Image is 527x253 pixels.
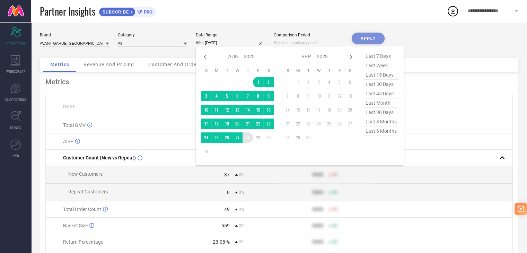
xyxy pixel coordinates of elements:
[243,68,253,73] th: Thursday
[68,171,103,177] span: New Customers
[6,69,25,74] span: WORKSPACE
[118,33,187,37] div: Category
[364,117,398,127] span: last 3 months
[84,62,134,67] span: Revenue And Pricing
[314,119,324,129] td: Wed Sep 24 2025
[63,104,74,109] span: Name
[222,68,232,73] th: Tuesday
[243,132,253,143] td: Thu Aug 28 2025
[253,91,263,101] td: Fri Aug 08 2025
[282,132,293,143] td: Sun Sep 28 2025
[364,89,398,98] span: last 45 days
[282,105,293,115] td: Sun Sep 14 2025
[334,77,345,87] td: Fri Sep 05 2025
[63,223,88,228] span: Basket Size
[50,62,69,67] span: Metrics
[364,61,398,70] span: last week
[332,172,337,177] span: 50
[274,33,343,37] div: Comparison Period
[263,105,274,115] td: Sat Aug 16 2025
[314,105,324,115] td: Wed Sep 17 2025
[6,41,26,46] span: SCORECARDS
[314,68,324,73] th: Wednesday
[227,190,230,195] div: 8
[196,33,265,37] div: Date Range
[293,68,303,73] th: Monday
[303,132,314,143] td: Tue Sep 30 2025
[347,53,355,61] div: Next month
[303,119,314,129] td: Tue Sep 23 2025
[324,119,334,129] td: Thu Sep 25 2025
[282,91,293,101] td: Sun Sep 07 2025
[332,239,337,244] span: 50
[332,223,337,228] span: 50
[253,68,263,73] th: Friday
[332,190,337,195] span: 50
[253,119,263,129] td: Fri Aug 22 2025
[45,78,513,86] div: Metrics
[263,91,274,101] td: Sat Aug 09 2025
[293,119,303,129] td: Mon Sep 22 2025
[222,91,232,101] td: Tue Aug 05 2025
[232,132,243,143] td: Wed Aug 27 2025
[253,77,263,87] td: Fri Aug 01 2025
[232,105,243,115] td: Wed Aug 13 2025
[148,62,201,67] span: Customer And Orders
[263,77,274,87] td: Sat Aug 02 2025
[312,239,323,245] div: 9999
[211,105,222,115] td: Mon Aug 11 2025
[324,91,334,101] td: Thu Sep 11 2025
[232,68,243,73] th: Wednesday
[334,105,345,115] td: Fri Sep 19 2025
[196,39,265,46] input: Select date range
[239,239,244,244] span: 0%
[263,119,274,129] td: Sat Aug 23 2025
[334,119,345,129] td: Fri Sep 26 2025
[334,68,345,73] th: Friday
[243,105,253,115] td: Thu Aug 14 2025
[232,91,243,101] td: Wed Aug 06 2025
[345,105,355,115] td: Sat Sep 20 2025
[224,207,230,212] div: 49
[239,207,244,212] span: 0%
[253,132,263,143] td: Fri Aug 29 2025
[364,108,398,117] span: last 90 days
[40,4,95,18] span: Partner Insights
[364,98,398,108] span: last month
[345,68,355,73] th: Saturday
[221,223,230,228] div: 559
[201,53,209,61] div: Previous month
[314,77,324,87] td: Wed Sep 03 2025
[303,91,314,101] td: Tue Sep 09 2025
[312,223,323,228] div: 9999
[263,68,274,73] th: Saturday
[312,207,323,212] div: 9999
[324,77,334,87] td: Thu Sep 04 2025
[239,172,244,177] span: 0%
[303,105,314,115] td: Tue Sep 16 2025
[201,146,211,157] td: Sun Aug 31 2025
[222,119,232,129] td: Tue Aug 19 2025
[303,68,314,73] th: Tuesday
[201,68,211,73] th: Sunday
[274,39,343,46] input: Select comparison period
[303,77,314,87] td: Tue Sep 02 2025
[211,91,222,101] td: Mon Aug 04 2025
[239,223,244,228] span: 0%
[293,132,303,143] td: Mon Sep 29 2025
[211,119,222,129] td: Mon Aug 18 2025
[447,5,459,17] div: Open download list
[282,68,293,73] th: Sunday
[293,91,303,101] td: Mon Sep 08 2025
[63,139,73,144] span: AISP
[243,91,253,101] td: Thu Aug 07 2025
[324,105,334,115] td: Thu Sep 18 2025
[99,6,156,17] a: SUBSCRIBEPRO
[63,155,136,160] span: Customer Count (New vs Repeat)
[5,97,26,102] span: SUGGESTIONS
[201,119,211,129] td: Sun Aug 17 2025
[224,172,230,177] div: 37
[201,132,211,143] td: Sun Aug 24 2025
[222,105,232,115] td: Tue Aug 12 2025
[213,239,230,245] div: 23.08 %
